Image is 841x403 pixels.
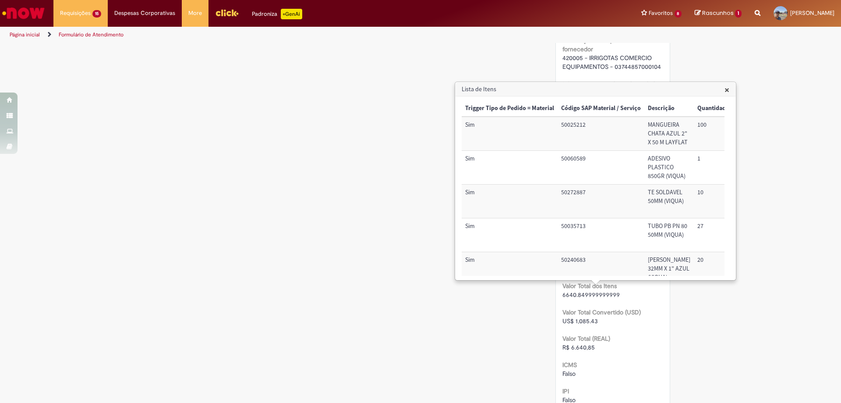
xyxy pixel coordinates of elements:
[644,218,694,252] td: Descrição: TUBO PB PN 80 50MM (VIQUA)
[694,151,732,185] td: Quantidade: 1
[7,27,554,43] ul: Trilhas de página
[562,80,658,88] b: Informações completas da unidade
[114,9,175,18] span: Despesas Corporativas
[1,4,46,22] img: ServiceNow
[558,117,644,150] td: Código SAP Material / Serviço: 50025212
[10,31,40,38] a: Página inicial
[558,185,644,218] td: Código SAP Material / Serviço: 50272887
[562,335,610,342] b: Valor Total (REAL)
[462,117,558,150] td: Trigger Tipo de Pedido = Material: Sim
[558,151,644,185] td: Código SAP Material / Serviço: 50060589
[188,9,202,18] span: More
[462,100,558,117] th: Trigger Tipo de Pedido = Material
[694,252,732,286] td: Quantidade: 20
[462,151,558,185] td: Trigger Tipo de Pedido = Material: Sim
[724,85,729,94] button: Close
[644,151,694,185] td: Descrição: ADESIVO PLASTICO 850GR (VIQUA)
[562,282,617,290] b: Valor Total dos Itens
[644,100,694,117] th: Descrição
[455,82,736,281] div: Lista de Itens
[644,185,694,218] td: Descrição: TE SOLDAVEL 50MM (VIQUA)
[694,117,732,150] td: Quantidade: 100
[59,31,124,38] a: Formulário de Atendimento
[562,343,595,351] span: R$ 6.640,85
[558,100,644,117] th: Código SAP Material / Serviço
[644,252,694,286] td: Descrição: LUVA LR 32MM X 1" AZUL (VIQUA)
[562,370,576,378] span: Falso
[558,218,644,252] td: Código SAP Material / Serviço: 50035713
[558,252,644,286] td: Código SAP Material / Serviço: 50240683
[790,9,834,17] span: [PERSON_NAME]
[562,387,569,395] b: IPI
[675,10,682,18] span: 8
[694,100,732,117] th: Quantidade
[92,10,101,18] span: 15
[644,117,694,150] td: Descrição: MANGUEIRA CHATA AZUL 2" X 50 M LAYFLAT
[562,308,641,316] b: Valor Total Convertido (USD)
[694,185,732,218] td: Quantidade: 10
[281,9,302,19] p: +GenAi
[462,252,558,286] td: Trigger Tipo de Pedido = Material: Sim
[562,36,635,53] b: Informações completas do fornecedor
[694,218,732,252] td: Quantidade: 27
[215,6,239,19] img: click_logo_yellow_360x200.png
[562,361,577,369] b: ICMS
[735,10,742,18] span: 1
[562,317,598,325] span: US$ 1,085.43
[462,218,558,252] td: Trigger Tipo de Pedido = Material: Sim
[60,9,91,18] span: Requisições
[252,9,302,19] div: Padroniza
[562,54,661,71] span: 420005 - IRRIGOTAS COMERCIO EQUIPAMENTOS - 03744857000104
[724,84,729,96] span: ×
[702,9,734,17] span: Rascunhos
[649,9,673,18] span: Favoritos
[462,185,558,218] td: Trigger Tipo de Pedido = Material: Sim
[456,82,735,96] h3: Lista de Itens
[562,291,620,299] span: 6640.849999999999
[695,9,742,18] a: Rascunhos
